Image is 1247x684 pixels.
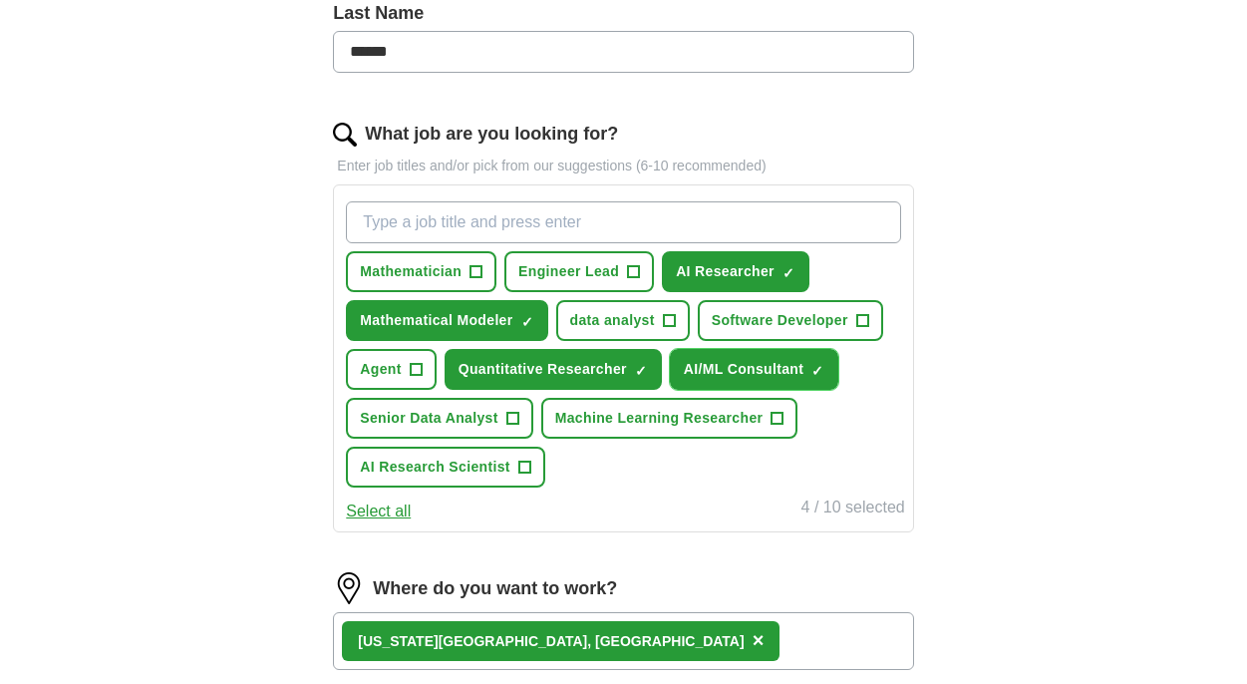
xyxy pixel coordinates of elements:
button: Engineer Lead [504,251,654,292]
span: AI Researcher [676,261,775,282]
button: Mathematician [346,251,496,292]
span: ✓ [521,314,533,330]
div: 4 / 10 selected [801,496,905,523]
span: Software Developer [712,310,848,331]
label: Where do you want to work? [373,575,617,602]
img: location.png [333,572,365,604]
span: data analyst [570,310,655,331]
span: AI Research Scientist [360,457,510,478]
label: What job are you looking for? [365,121,618,148]
button: data analyst [556,300,690,341]
span: ✓ [635,363,647,379]
span: Mathematical Modeler [360,310,512,331]
button: Machine Learning Researcher [541,398,798,439]
span: Machine Learning Researcher [555,408,764,429]
span: Agent [360,359,401,380]
button: AI Researcher✓ [662,251,809,292]
button: × [753,626,765,656]
span: ✓ [811,363,823,379]
span: × [753,629,765,651]
button: Mathematical Modeler✓ [346,300,547,341]
button: Select all [346,500,411,523]
button: Quantitative Researcher✓ [445,349,662,390]
span: AI/ML Consultant [684,359,803,380]
button: AI Research Scientist [346,447,545,488]
span: ✓ [782,265,794,281]
span: Engineer Lead [518,261,619,282]
button: Software Developer [698,300,883,341]
input: Type a job title and press enter [346,201,900,243]
button: Agent [346,349,436,390]
img: search.png [333,123,357,147]
div: [US_STATE][GEOGRAPHIC_DATA], [GEOGRAPHIC_DATA] [358,631,744,652]
button: Senior Data Analyst [346,398,532,439]
span: Mathematician [360,261,462,282]
span: Senior Data Analyst [360,408,497,429]
span: Quantitative Researcher [459,359,627,380]
p: Enter job titles and/or pick from our suggestions (6-10 recommended) [333,156,913,176]
button: AI/ML Consultant✓ [670,349,838,390]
